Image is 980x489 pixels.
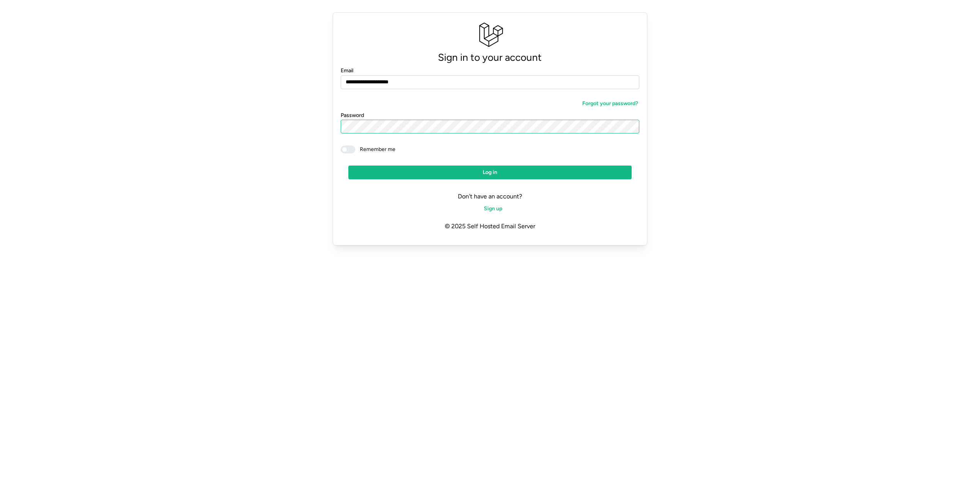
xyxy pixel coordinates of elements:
[575,97,639,110] a: Forgot your password?
[477,202,503,216] a: Sign up
[582,97,638,110] span: Forgot your password?
[483,166,497,179] span: Log in
[341,67,353,75] label: Email
[348,166,631,179] button: Log in
[355,146,395,153] span: Remember me
[341,216,639,237] p: © 2025 Self Hosted Email Server
[341,111,364,120] label: Password
[484,202,502,215] span: Sign up
[341,192,639,201] p: Don't have an account?
[341,49,639,66] p: Sign in to your account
